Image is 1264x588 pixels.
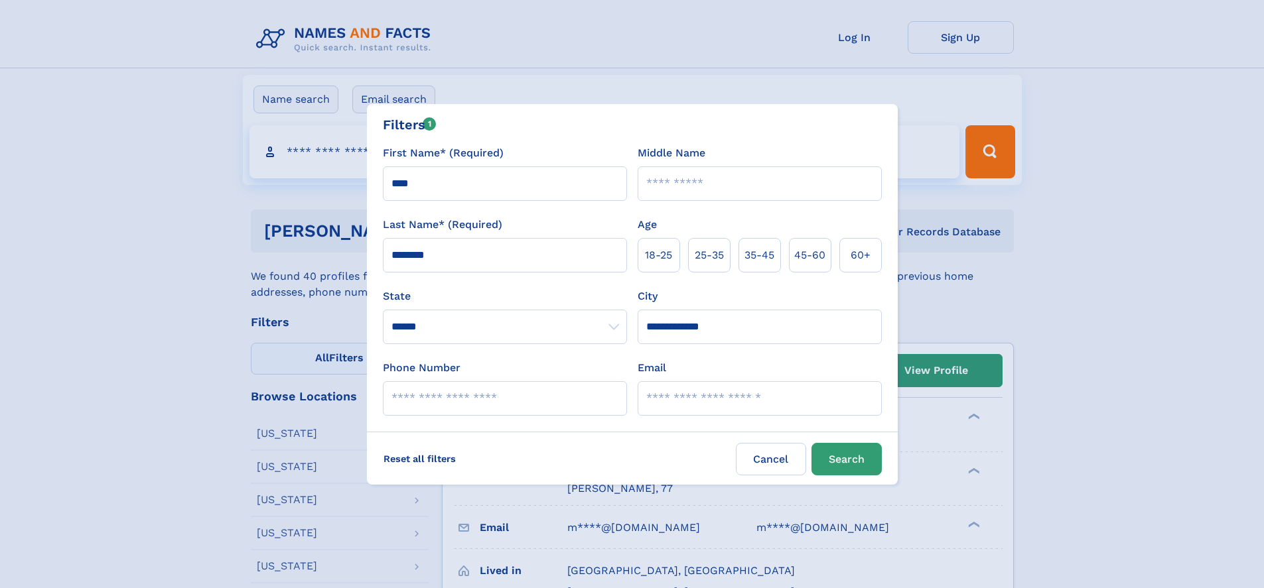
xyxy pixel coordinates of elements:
[383,217,502,233] label: Last Name* (Required)
[638,217,657,233] label: Age
[695,247,724,263] span: 25‑35
[383,288,627,304] label: State
[638,360,666,376] label: Email
[851,247,871,263] span: 60+
[645,247,672,263] span: 18‑25
[794,247,825,263] span: 45‑60
[744,247,774,263] span: 35‑45
[638,145,705,161] label: Middle Name
[383,145,504,161] label: First Name* (Required)
[375,443,464,475] label: Reset all filters
[383,115,437,135] div: Filters
[736,443,806,475] label: Cancel
[811,443,882,475] button: Search
[383,360,460,376] label: Phone Number
[638,288,658,304] label: City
